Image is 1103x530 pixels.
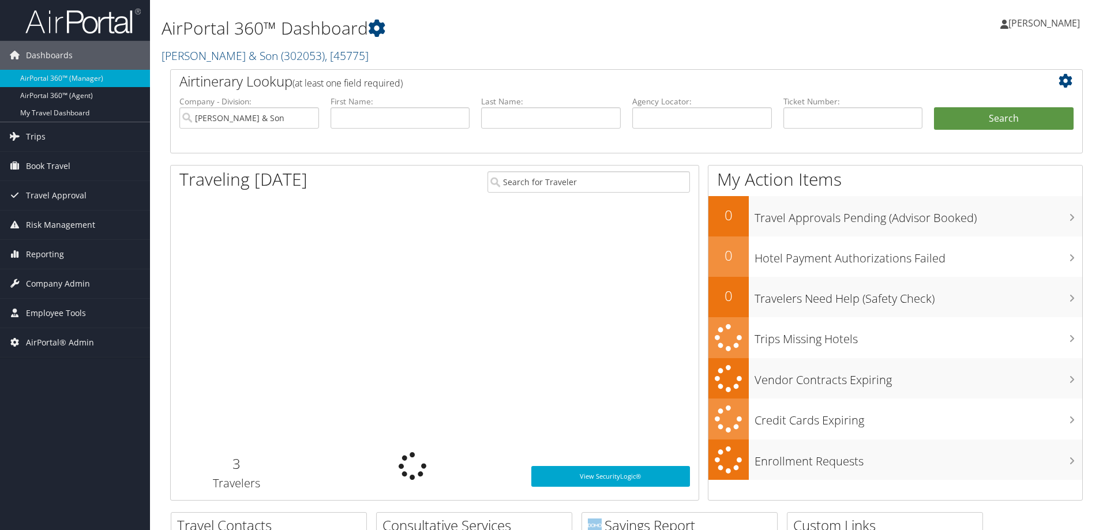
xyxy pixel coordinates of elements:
[179,167,307,191] h1: Traveling [DATE]
[708,358,1082,399] a: Vendor Contracts Expiring
[1008,17,1080,29] span: [PERSON_NAME]
[26,152,70,181] span: Book Travel
[25,7,141,35] img: airportal-logo.png
[708,246,749,265] h2: 0
[281,48,325,63] span: ( 302053 )
[708,439,1082,480] a: Enrollment Requests
[162,16,782,40] h1: AirPortal 360™ Dashboard
[26,328,94,357] span: AirPortal® Admin
[325,48,369,63] span: , [ 45775 ]
[26,122,46,151] span: Trips
[708,286,749,306] h2: 0
[708,196,1082,236] a: 0Travel Approvals Pending (Advisor Booked)
[755,366,1082,388] h3: Vendor Contracts Expiring
[531,466,690,487] a: View SecurityLogic®
[755,407,1082,428] h3: Credit Cards Expiring
[708,236,1082,277] a: 0Hotel Payment Authorizations Failed
[708,399,1082,439] a: Credit Cards Expiring
[755,325,1082,347] h3: Trips Missing Hotels
[481,96,621,107] label: Last Name:
[755,204,1082,226] h3: Travel Approvals Pending (Advisor Booked)
[26,211,95,239] span: Risk Management
[179,475,294,491] h3: Travelers
[26,181,87,210] span: Travel Approval
[934,107,1074,130] button: Search
[755,448,1082,469] h3: Enrollment Requests
[783,96,923,107] label: Ticket Number:
[26,41,73,70] span: Dashboards
[162,48,369,63] a: [PERSON_NAME] & Son
[26,299,86,328] span: Employee Tools
[331,96,470,107] label: First Name:
[179,454,294,473] h2: 3
[708,205,749,225] h2: 0
[179,72,997,91] h2: Airtinerary Lookup
[708,317,1082,358] a: Trips Missing Hotels
[755,285,1082,307] h3: Travelers Need Help (Safety Check)
[179,96,319,107] label: Company - Division:
[708,167,1082,191] h1: My Action Items
[755,245,1082,266] h3: Hotel Payment Authorizations Failed
[1000,6,1091,40] a: [PERSON_NAME]
[26,240,64,269] span: Reporting
[708,277,1082,317] a: 0Travelers Need Help (Safety Check)
[292,77,403,89] span: (at least one field required)
[487,171,690,193] input: Search for Traveler
[632,96,772,107] label: Agency Locator:
[26,269,90,298] span: Company Admin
